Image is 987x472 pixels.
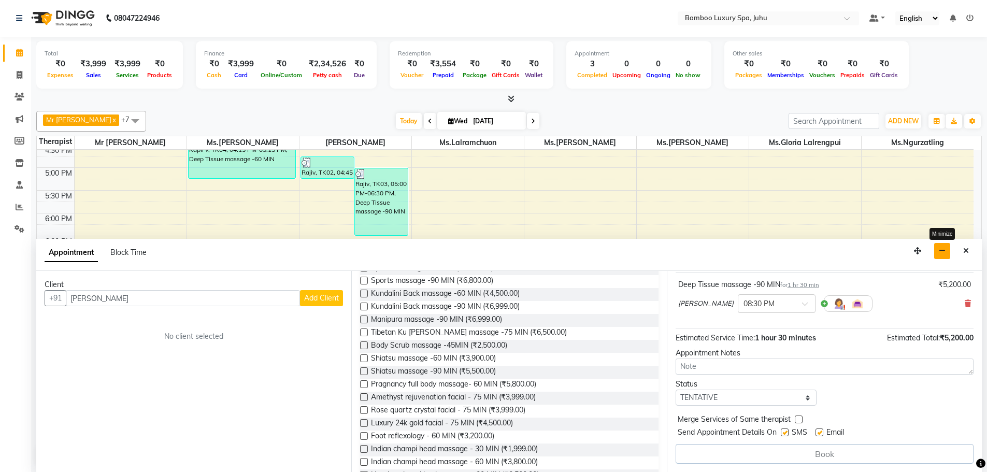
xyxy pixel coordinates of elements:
img: Hairdresser.png [833,297,845,310]
span: Merge Services of Same therapist [678,414,791,427]
span: Packages [733,71,765,79]
div: ₹3,999 [224,58,258,70]
span: Vouchers [807,71,838,79]
span: Amethyst rejuvenation facial - 75 MIN (₹3,999.00) [371,392,536,405]
span: Services [113,71,141,79]
div: No client selected [69,331,318,342]
button: Close [959,243,974,259]
div: Client [45,279,343,290]
input: 2025-09-03 [470,113,522,129]
div: ₹0 [733,58,765,70]
button: Add Client [300,290,343,306]
input: Search by Name/Mobile/Email/Code [66,290,300,306]
div: 0 [673,58,703,70]
span: Package [460,71,489,79]
div: 6:00 PM [43,213,74,224]
span: Prepaids [838,71,867,79]
span: Mr [PERSON_NAME] [46,116,111,124]
span: Rose quartz crystal facial - 75 MIN (₹3,999.00) [371,405,525,418]
span: Ongoing [643,71,673,79]
b: 08047224946 [114,4,160,33]
span: Estimated Total: [887,333,940,342]
span: Cash [204,71,224,79]
div: Total [45,49,175,58]
span: Memberships [765,71,807,79]
span: Wallet [522,71,545,79]
img: Interior.png [851,297,864,310]
span: ₹5,200.00 [940,333,974,342]
div: 6:30 PM [43,236,74,247]
div: Rajiv, TK03, 05:00 PM-06:30 PM, Deep Tissue massage -90 MIN [355,168,408,235]
div: Other sales [733,49,900,58]
span: Ms.Ngurzatling [862,136,974,149]
div: ₹0 [460,58,489,70]
span: Luxury 24k gold facial - 75 MIN (₹4,500.00) [371,418,513,431]
div: ₹3,999 [76,58,110,70]
span: 1 hour 30 minutes [755,333,816,342]
div: Kapil v, TK04, 04:15 PM-05:15 PM, Deep Tissue massage -60 MIN [189,134,296,178]
span: Expenses [45,71,76,79]
span: Kundalini Back massage -90 MIN (₹6,999.00) [371,301,520,314]
span: Online/Custom [258,71,305,79]
span: Due [351,71,367,79]
span: Manipura massage -90 MIN (₹6,999.00) [371,314,502,327]
div: 0 [610,58,643,70]
div: ₹3,999 [110,58,145,70]
div: ₹0 [765,58,807,70]
div: Redemption [398,49,545,58]
span: [PERSON_NAME] [678,298,734,309]
span: Sales [83,71,104,79]
span: Prepaid [430,71,456,79]
span: ADD NEW [888,117,919,125]
div: ₹0 [204,58,224,70]
small: for [780,281,819,289]
span: Mr [PERSON_NAME] [75,136,187,149]
span: Card [232,71,250,79]
div: ₹5,200.00 [938,279,971,290]
div: ₹0 [807,58,838,70]
div: 5:00 PM [43,168,74,179]
span: Shiatsu massage -90 MIN (₹5,500.00) [371,366,496,379]
div: Finance [204,49,368,58]
span: +7 [121,115,137,123]
div: ₹0 [838,58,867,70]
span: Shiatsu massage -60 MIN (₹3,900.00) [371,353,496,366]
button: +91 [45,290,66,306]
span: Body Scrub massage -45MIN (₹2,500.00) [371,340,507,353]
span: Add Client [304,293,339,303]
div: ₹0 [522,58,545,70]
span: Completed [575,71,610,79]
div: Appointment Notes [676,348,974,359]
span: Ms.Gloria Lalrengpui [749,136,861,149]
span: Gift Cards [867,71,900,79]
div: ₹0 [45,58,76,70]
span: Wed [446,117,470,125]
div: Status [676,379,817,390]
span: Ms.Lalramchuon [412,136,524,149]
span: Estimated Service Time: [676,333,755,342]
div: Rajiv, TK02, 04:45 PM-05:15 PM, Indian champi head massage - 30 MIN [301,157,354,178]
span: SMS [792,427,807,440]
span: Indian champi head massage - 30 MIN (₹1,999.00) [371,444,538,456]
span: Kundalini Back massage -60 MIN (₹4,500.00) [371,288,520,301]
a: x [111,116,116,124]
div: ₹0 [145,58,175,70]
img: logo [26,4,97,33]
div: ₹0 [489,58,522,70]
div: ₹0 [867,58,900,70]
span: Ms.[PERSON_NAME] [637,136,749,149]
div: Minimize [929,228,955,240]
span: Send Appointment Details On [678,427,777,440]
span: Sports massage -90 MIN (₹6,800.00) [371,275,493,288]
span: Block Time [110,248,147,257]
div: ₹3,554 [426,58,460,70]
div: Deep Tissue massage -90 MIN [678,279,819,290]
div: 4:30 PM [43,145,74,156]
div: Appointment [575,49,703,58]
div: 3 [575,58,610,70]
span: Tibetan Ku [PERSON_NAME] massage -75 MIN (₹6,500.00) [371,327,567,340]
span: Email [826,427,844,440]
span: 1 hr 30 min [788,281,819,289]
div: ₹0 [398,58,426,70]
div: ₹0 [350,58,368,70]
